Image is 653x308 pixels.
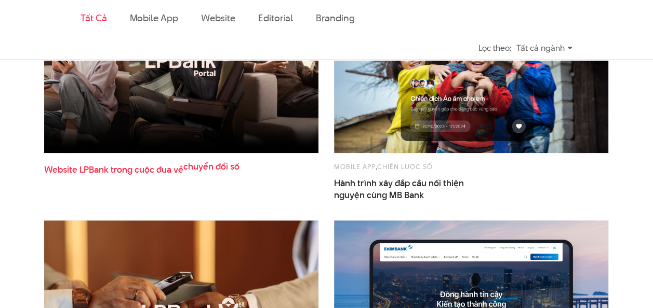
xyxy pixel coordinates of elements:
div: Tất cả ngành [516,39,572,57]
span: nguyện cùng MB Bank [334,189,424,201]
a: Branding [316,11,354,24]
a: Mobile app [334,162,376,171]
a: Mobile app [129,11,178,24]
span: Website LPBank trong cuộc đua về [44,161,252,185]
a: Hành trình xây đắp cầu nối thiệnnguyện cùng MB Bank [334,177,542,201]
span: chuyển đổi số [183,161,239,173]
div: , [334,161,608,172]
a: Website [201,11,235,24]
span: Hành trình xây đắp cầu nối thiện [334,177,542,201]
a: Website LPBank trong cuộc đua vềchuyển đổi số [44,161,252,185]
a: Tất cả [81,11,106,24]
a: Chiến lược số [377,162,433,171]
a: Editorial [258,11,293,24]
div: Lọc theo: [478,39,511,57]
